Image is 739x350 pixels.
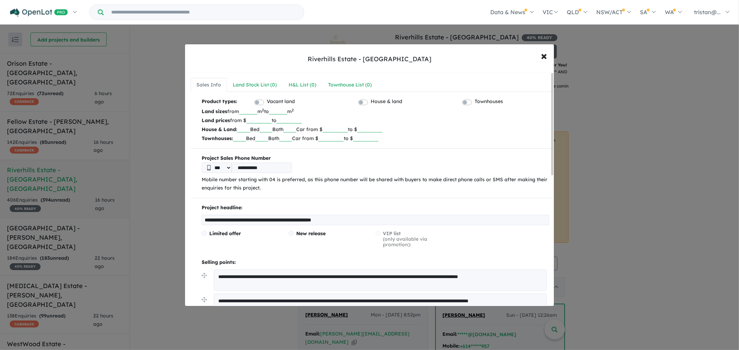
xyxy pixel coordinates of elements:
b: Townhouses: [202,135,233,141]
label: Vacant land [267,98,295,106]
div: Sales Info [196,81,221,89]
input: Try estate name, suburb, builder or developer [105,5,302,20]
label: Townhouses [475,98,503,106]
sup: 2 [292,108,294,112]
sup: 2 [262,108,264,112]
span: tristan@... [694,9,721,16]
p: Bed Bath Car from $ to $ [202,125,549,134]
span: New release [296,230,326,237]
b: Land prices [202,117,230,123]
b: Project Sales Phone Number [202,154,549,163]
div: Land Stock List ( 0 ) [233,81,277,89]
p: Selling points: [202,258,549,267]
p: Bed Bath Car from $ to $ [202,134,549,143]
label: House & land [371,98,402,106]
div: Riverhills Estate - [GEOGRAPHIC_DATA] [308,55,431,64]
img: drag.svg [202,297,207,302]
b: Product types: [202,98,237,107]
p: from m to m [202,107,549,116]
div: Townhouse List ( 0 ) [328,81,372,89]
p: Project headline: [202,204,549,212]
p: Mobile number starting with 04 is preferred, as this phone number will be shared with buyers to m... [202,176,549,192]
img: drag.svg [202,273,207,278]
img: Phone icon [207,165,211,171]
span: Limited offer [209,230,241,237]
img: Openlot PRO Logo White [10,8,68,17]
span: × [541,48,547,63]
p: from $ to [202,116,549,125]
b: House & Land: [202,126,237,132]
div: H&L List ( 0 ) [289,81,316,89]
b: Land sizes [202,108,227,114]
